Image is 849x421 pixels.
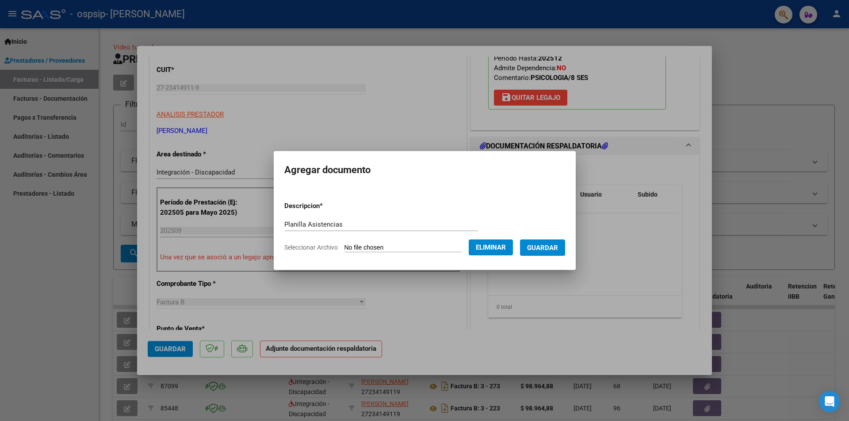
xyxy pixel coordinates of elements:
p: Descripcion [284,201,369,211]
span: Eliminar [476,243,506,251]
span: Guardar [527,244,558,252]
span: Seleccionar Archivo [284,244,338,251]
button: Guardar [520,239,565,256]
h2: Agregar documento [284,162,565,178]
button: Eliminar [469,239,513,255]
div: Open Intercom Messenger [819,391,840,412]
